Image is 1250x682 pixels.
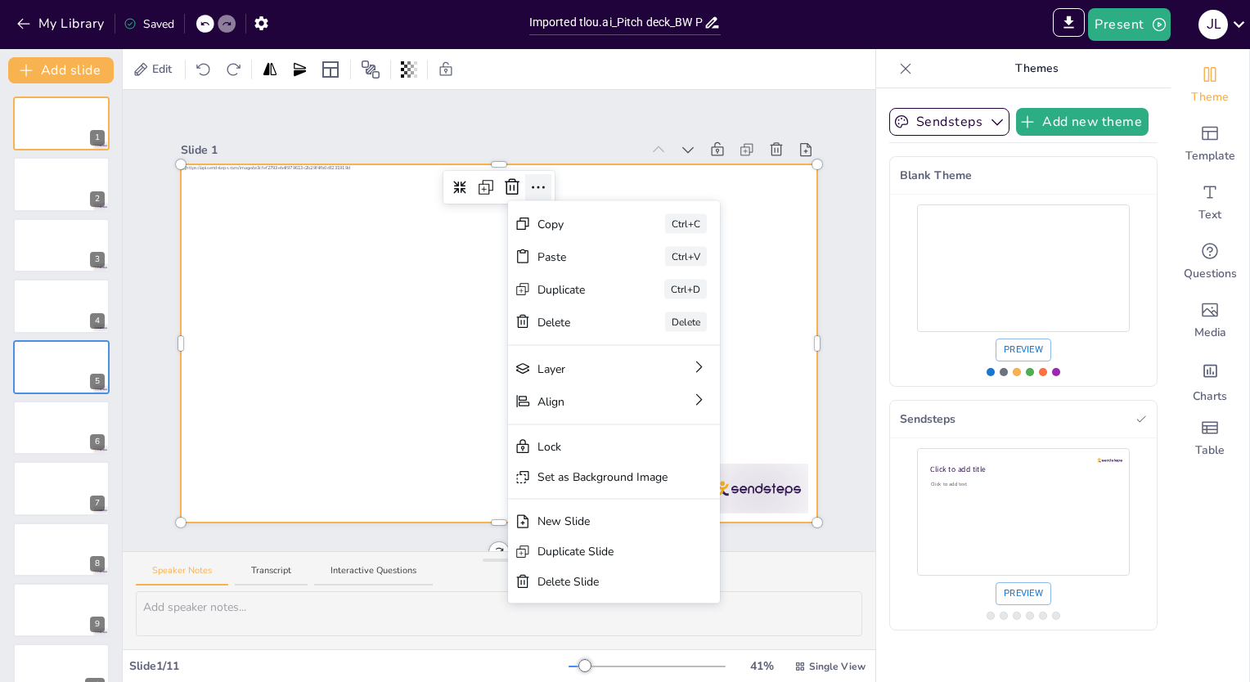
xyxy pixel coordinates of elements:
[1198,8,1228,41] button: J L
[1016,108,1149,136] button: Add new theme
[889,108,1009,136] button: Sendsteps
[90,252,105,267] div: 3
[1171,56,1249,114] div: Change the overall theme
[90,313,105,329] div: 4
[889,400,1158,630] div: Use theme Sendsteps
[90,617,105,632] div: 9
[537,280,618,298] div: Duplicate
[317,56,344,83] div: Layout
[537,513,668,530] div: New Slide
[537,393,645,410] div: Align
[13,340,110,394] div: 5
[529,11,704,34] input: Insert title
[537,313,619,330] div: Delete
[664,280,707,299] div: Ctrl+D
[1185,148,1235,164] span: Template
[149,61,175,78] span: Edit
[537,438,668,455] div: Lock
[8,57,114,83] button: Add slide
[900,411,1129,428] span: Sendsteps
[1198,10,1228,39] div: J L
[13,523,110,577] div: 8
[1171,114,1249,173] div: Add ready made slides
[181,141,641,159] div: Slide 1
[809,659,866,674] span: Single View
[1198,207,1221,223] span: Text
[124,16,174,33] div: Saved
[90,130,105,146] div: 1
[235,564,308,586] button: Transcript
[1053,8,1085,41] span: Export to PowerPoint
[13,583,110,637] div: 9
[1171,173,1249,232] div: Add text boxes
[90,556,105,572] div: 8
[537,469,668,486] div: Set as Background Image
[537,573,668,590] div: Delete Slide
[1171,409,1249,468] div: Add a table
[900,167,1147,184] span: Blank Theme
[90,496,105,511] div: 7
[665,312,707,332] div: Delete
[1195,442,1225,459] span: Table
[537,360,645,377] div: Layer
[13,461,110,515] div: 7
[996,582,1051,605] button: Preview
[1194,325,1226,341] span: Media
[931,481,967,487] span: Click to add text
[537,248,619,265] div: Paste
[361,60,380,79] span: Position
[12,11,111,37] button: My Library
[136,564,228,586] button: Speaker Notes
[1171,350,1249,409] div: Add charts and graphs
[90,434,105,450] div: 6
[13,279,110,333] div: 4
[665,247,707,267] div: Ctrl+V
[1171,291,1249,350] div: Add images, graphics, shapes or video
[996,339,1051,361] button: Preview
[129,657,569,675] div: Slide 1 / 11
[742,657,781,675] div: 41 %
[1171,232,1249,291] div: Get real-time input from your audience
[90,374,105,389] div: 5
[13,401,110,455] div: 6
[13,96,110,150] div: 1
[13,157,110,211] div: 2
[1193,388,1227,405] span: Charts
[1088,8,1170,41] button: Present
[537,543,668,560] div: Duplicate Slide
[1184,266,1237,282] span: Questions
[889,156,1158,387] div: Use theme Blank Theme
[13,218,110,272] div: 3
[537,215,619,232] div: Copy
[665,214,707,234] div: Ctrl+C
[930,464,985,475] span: Click to add title
[90,191,105,207] div: 2
[1191,89,1229,105] span: Theme
[314,564,433,586] button: Interactive Questions
[919,49,1154,88] p: Themes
